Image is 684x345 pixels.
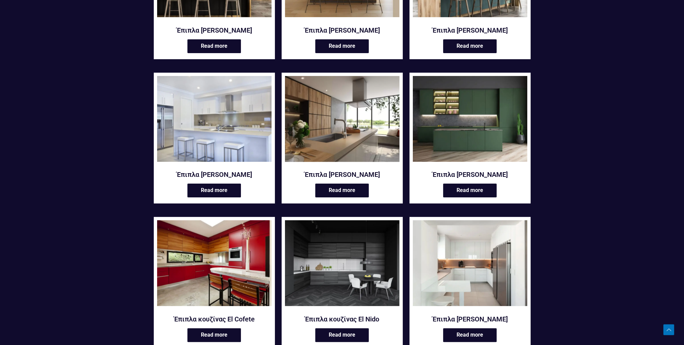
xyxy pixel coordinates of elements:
[413,26,527,35] a: Έπιπλα [PERSON_NAME]
[413,315,527,323] a: Έπιπλα [PERSON_NAME]
[443,184,497,197] a: Read more about “Έπιπλα κουζίνας El Castillo”
[187,184,241,197] a: Read more about “Έπιπλα κουζίνας Bondi”
[315,328,369,342] a: Read more about “Έπιπλα κουζίνας El Nido”
[413,220,527,310] a: Έπιπλα κουζίνας Hoddevik
[285,76,399,162] img: Έπιπλα κουζίνας Celebes
[157,26,272,35] a: Έπιπλα [PERSON_NAME]
[413,76,527,166] a: El Castillo κουζίνα
[285,170,399,179] a: Έπιπλα [PERSON_NAME]
[443,328,497,342] a: Read more about “Έπιπλα κουζίνας Hoddevik”
[285,26,399,35] a: Έπιπλα [PERSON_NAME]
[187,328,241,342] a: Read more about “Έπιπλα κουζίνας El Cofete”
[413,170,527,179] a: Έπιπλα [PERSON_NAME]
[315,184,369,197] a: Read more about “Έπιπλα κουζίνας Celebes”
[315,39,369,53] a: Read more about “Έπιπλα κουζίνας Arashi”
[285,315,399,323] a: Έπιπλα κουζίνας El Nido
[443,39,497,53] a: Read more about “Έπιπλα κουζίνας Beibu”
[157,170,272,179] a: Έπιπλα [PERSON_NAME]
[285,76,399,166] a: Έπιπλα κουζίνας Celebes
[157,76,272,166] a: Έπιπλα κουζίνας Bondi
[187,39,241,53] a: Read more about “Έπιπλα κουζίνας Anakena”
[157,220,272,310] a: Έπιπλα κουζίνας El Cofete
[157,315,272,323] a: Έπιπλα κουζίνας El Cofete
[285,220,399,310] a: Έπιπλα κουζίνας El Nido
